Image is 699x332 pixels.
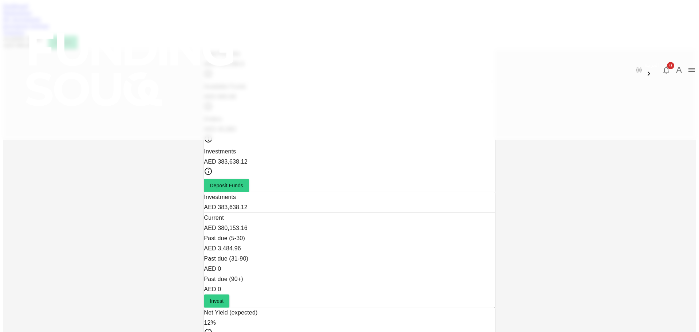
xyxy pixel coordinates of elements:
span: Net Yield (expected) [204,309,257,316]
span: Past due (90+) [204,276,243,282]
div: 12% [204,318,495,328]
button: A [674,65,684,75]
span: Past due (31-90) [204,255,248,262]
span: Current [204,215,224,221]
button: Deposit Funds [204,179,249,192]
span: Investments [204,148,236,155]
button: Invest [204,294,229,308]
span: 0 [667,62,674,69]
span: Past due (5-30) [204,235,245,241]
span: العربية [644,62,659,68]
div: AED 380,153.16 [204,223,495,233]
div: AED 0 [204,284,495,294]
div: AED 3,484.96 [204,243,495,254]
div: AED 383,638.12 [204,157,495,167]
button: 0 [659,63,674,77]
span: Investments [204,194,236,200]
div: AED 0 [204,264,495,274]
div: AED 383,638.12 [204,202,495,212]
